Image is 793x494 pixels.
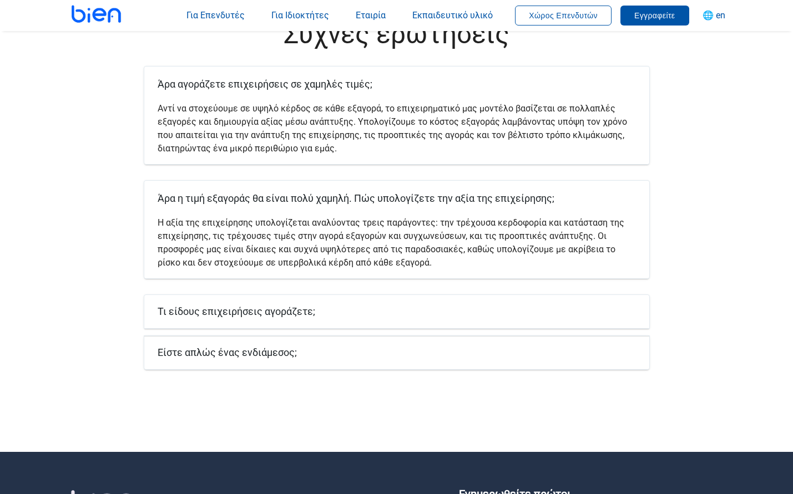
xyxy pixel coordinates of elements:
[703,10,725,21] span: 🌐 en
[144,67,649,102] button: Άρα αγοράζετε επιχειρήσεις σε χαμηλές τιμές;
[620,10,689,21] a: Εγγραφείτε
[529,11,598,20] span: Χώρος Επενδυτών
[158,192,554,204] font: Άρα η τιμή εξαγοράς θα είναι πολύ χαμηλή. Πώς υπολογίζετε την αξία της επιχείρησης;
[144,102,649,164] div: Αντί να στοχεύουμε σε υψηλό κέρδος σε κάθε εξαγορά, το επιχειρηματικό μας μοντέλο βασίζεται σε πο...
[144,181,649,216] button: Άρα η τιμή εξαγοράς θα είναι πολύ χαμηλή. Πώς υπολογίζετε την αξία της επιχείρησης;
[144,216,649,278] div: Η αξία της επιχείρησης υπολογίζεται αναλύοντας τρεις παράγοντες: την τρέχουσα κερδοφορία και κατά...
[515,6,612,26] button: Χώρος Επενδυτών
[144,295,649,328] button: Τι είδους επιχειρήσεις αγοράζετε;
[284,18,509,50] font: Συχνές ερωτήσεις
[158,78,372,90] font: Άρα αγοράζετε επιχειρήσεις σε χαμηλές τιμές;
[356,10,386,21] span: Εταιρία
[158,305,315,317] font: Τι είδους επιχειρήσεις αγοράζετε;
[144,336,649,369] button: Είστε απλώς ένας ενδιάμεσος;
[515,10,612,21] a: Χώρος Επενδυτών
[158,347,297,358] font: Είστε απλώς ένας ενδιάμεσος;
[412,10,493,21] span: Εκπαιδευτικό υλικό
[186,10,245,21] span: Για Επενδυτές
[271,10,329,21] span: Για Ιδιοκτήτες
[620,6,689,26] button: Εγγραφείτε
[634,11,675,20] span: Εγγραφείτε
